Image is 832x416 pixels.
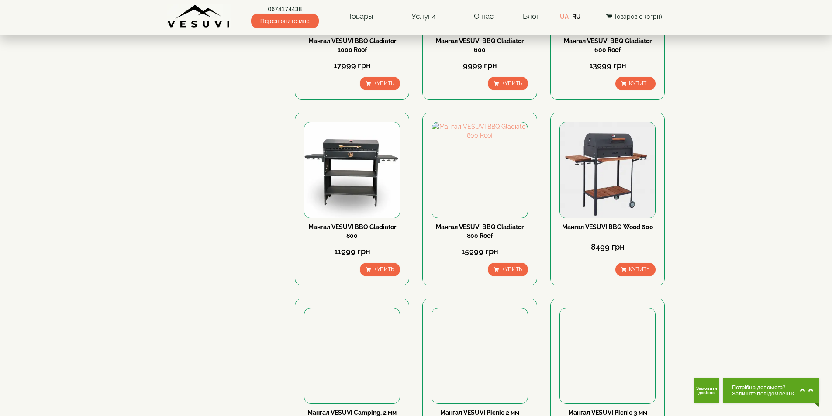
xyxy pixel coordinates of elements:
[488,263,528,276] button: Купить
[732,391,795,397] span: Залиште повідомлення
[488,77,528,90] button: Купить
[523,12,539,21] a: Блог
[615,263,656,276] button: Купить
[572,13,581,20] a: RU
[307,409,397,416] a: Мангал VESUVI Camping, 2 мм
[432,246,528,257] div: 15999 грн
[251,14,319,28] span: Перезвоните мне
[723,378,819,403] button: Chat button
[694,386,719,395] span: Замовити дзвінок
[360,77,400,90] button: Купить
[694,378,719,403] button: Get Call button
[403,7,444,27] a: Услуги
[629,80,649,86] span: Купить
[373,266,394,272] span: Купить
[560,122,655,217] img: Мангал VESUVI BBQ Wood 600
[568,409,647,416] a: Мангал VESUVI Picnic 3 мм
[560,308,655,403] img: Мангал VESUVI Picnic 3 мм
[304,308,400,403] img: Мангал VESUVI Camping, 2 мм
[465,7,502,27] a: О нас
[432,60,528,71] div: 9999 грн
[560,13,569,20] a: UA
[614,13,662,20] span: Товаров 0 (0грн)
[604,12,665,21] button: Товаров 0 (0грн)
[432,308,527,403] img: Мангал VESUVI Picnic 2 мм
[436,38,524,53] a: Мангал VESUVI BBQ Gladiator 600
[501,266,522,272] span: Купить
[360,263,400,276] button: Купить
[562,223,653,230] a: Мангал VESUVI BBQ Wood 600
[304,246,400,257] div: 11999 грн
[339,7,382,27] a: Товары
[308,223,396,239] a: Мангал VESUVI BBQ Gladiator 800
[436,223,524,239] a: Мангал VESUVI BBQ Gladiator 800 Roof
[501,80,522,86] span: Купить
[559,60,656,71] div: 13999 грн
[373,80,394,86] span: Купить
[251,5,319,14] a: 0674174438
[308,38,396,53] a: Мангал VESUVI BBQ Gladiator 1000 Roof
[304,60,400,71] div: 17999 грн
[167,4,231,28] img: Завод VESUVI
[629,266,649,272] span: Купить
[559,241,656,253] div: 8499 грн
[564,38,652,53] a: Мангал VESUVI BBQ Gladiator 600 Roof
[432,122,527,217] img: Мангал VESUVI BBQ Gladiator 800 Roof
[615,77,656,90] button: Купить
[732,385,795,391] span: Потрібна допомога?
[304,122,400,217] img: Мангал VESUVI BBQ Gladiator 800
[440,409,519,416] a: Мангал VESUVI Picnic 2 мм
